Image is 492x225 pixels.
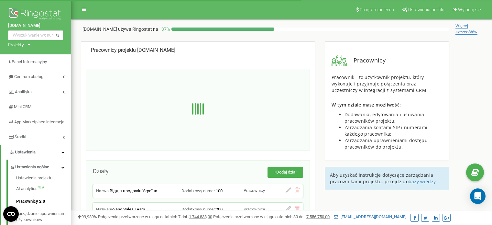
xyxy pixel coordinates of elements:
span: Wyloguj się [458,7,481,12]
a: Pracownicy 2.0 [16,195,71,208]
button: +Dodaj dział [268,167,303,178]
span: Pracownik - to użytkownik projektu, który wykonuje i przyjmuje połączenia oraz uczestniczy w inte... [332,74,428,93]
span: Mini CRM [14,104,31,109]
a: Ustawienia ogólne [10,160,71,173]
span: Pracownicy [244,188,265,193]
div: [DOMAIN_NAME] [91,47,305,54]
span: Pracownicy projektu [91,47,136,53]
span: Відділ продажів Україна [110,188,157,193]
span: 100 [216,188,223,193]
a: Ustawienia [1,145,71,160]
u: 1 744 838,00 [189,214,212,219]
span: Pracownicy [347,56,386,65]
span: Dodatkowy numer: [181,207,216,212]
div: Open Intercom Messenger [470,188,486,204]
span: Działy [93,168,109,174]
a: [EMAIL_ADDRESS][DOMAIN_NAME] [334,214,406,219]
span: Połączenia przetworzone w ciągu ostatnich 30 dni : [213,214,330,219]
span: Zarządzania kontami SIP i numerami każdego pracownika; [344,124,427,137]
span: używa Ringostat na [118,27,158,32]
span: 99,989% [78,214,97,219]
span: Aby uzyskać instrukcje dotyczące zarządzania pracownikami projektu, przejdź do [330,172,433,185]
span: Ustawienia [15,150,36,154]
a: Ustawienia projektu [16,175,71,183]
span: Nazwa: [96,188,110,193]
span: Program poleceń [360,7,394,12]
span: Analityka [15,89,32,94]
span: Więcej szczegółów [455,23,477,35]
a: [DOMAIN_NAME] [8,23,63,29]
a: bazy wiedzy [409,178,436,185]
span: Poland Sales Team [110,207,145,212]
span: App Marketplace integracje [14,119,64,124]
span: Dodaj dział [276,170,297,174]
span: 200 [216,207,223,212]
span: Pracownicy [244,207,265,212]
span: Dodatkowy numer: [181,188,216,193]
input: Wyszukiwanie wg numeru [8,30,63,40]
a: AI analyticsNEW [16,183,71,195]
span: Nazwa: [96,207,110,212]
span: Centrum obsługi [14,74,44,79]
span: Połączenia przetworzone w ciągu ostatnich 7 dni : [98,214,212,219]
span: Ustawienia ogólne [15,164,49,170]
span: Środki [15,134,26,139]
span: Dodawania, edytowania i usuwania pracowników projektu; [344,111,424,124]
p: [DOMAIN_NAME] [82,26,158,32]
div: Projekty [8,42,24,48]
span: Panel Informacyjny [12,59,47,64]
button: Open CMP widget [3,206,19,222]
u: 7 556 750,00 [306,214,330,219]
span: W tym dziale masz możliwość: [332,102,401,108]
img: Ringostat logo [8,6,63,23]
span: Zarządzania uprawnieniami dostępu pracowników do projektu. [344,137,428,150]
p: 37 % [158,26,171,32]
span: Ustawienia profilu [408,7,444,12]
